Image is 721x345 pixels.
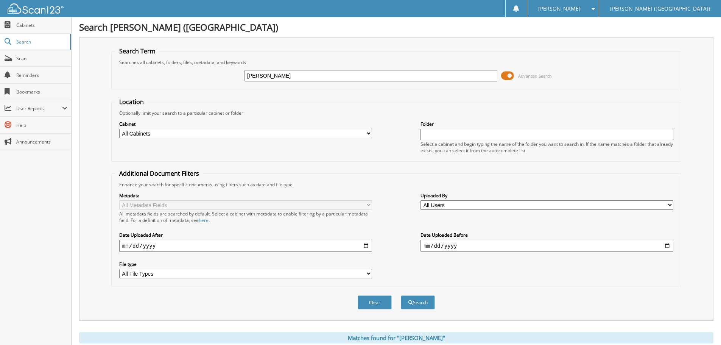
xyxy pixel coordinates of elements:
[420,232,673,238] label: Date Uploaded Before
[115,59,677,66] div: Searches all cabinets, folders, files, metadata, and keywords
[16,122,67,128] span: Help
[420,141,673,154] div: Select a cabinet and begin typing the name of the folder you want to search in. If the name match...
[79,21,713,33] h1: Search [PERSON_NAME] ([GEOGRAPHIC_DATA])
[115,47,159,55] legend: Search Term
[16,105,62,112] span: User Reports
[16,22,67,28] span: Cabinets
[420,240,673,252] input: end
[420,192,673,199] label: Uploaded By
[16,39,66,45] span: Search
[115,181,677,188] div: Enhance your search for specific documents using filters such as date and file type.
[119,240,372,252] input: start
[16,55,67,62] span: Scan
[115,110,677,116] div: Optionally limit your search to a particular cabinet or folder
[115,169,203,178] legend: Additional Document Filters
[518,73,552,79] span: Advanced Search
[119,232,372,238] label: Date Uploaded After
[420,121,673,127] label: Folder
[401,295,435,309] button: Search
[16,89,67,95] span: Bookmarks
[119,121,372,127] label: Cabinet
[610,6,710,11] span: [PERSON_NAME] ([GEOGRAPHIC_DATA])
[16,72,67,78] span: Reminders
[8,3,64,14] img: scan123-logo-white.svg
[358,295,392,309] button: Clear
[119,261,372,267] label: File type
[16,139,67,145] span: Announcements
[119,192,372,199] label: Metadata
[199,217,209,223] a: here
[119,211,372,223] div: All metadata fields are searched by default. Select a cabinet with metadata to enable filtering b...
[79,332,713,343] div: Matches found for "[PERSON_NAME]"
[115,98,148,106] legend: Location
[538,6,581,11] span: [PERSON_NAME]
